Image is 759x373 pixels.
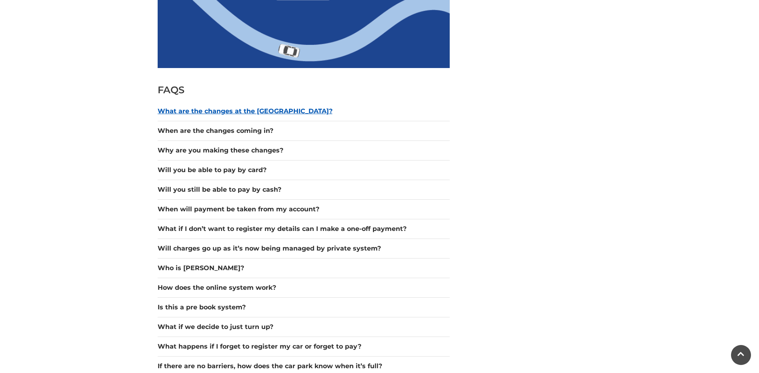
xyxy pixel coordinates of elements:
[158,322,450,332] button: What if we decide to just turn up?
[158,146,450,155] button: Why are you making these changes?
[158,165,450,175] button: Will you be able to pay by card?
[158,342,450,351] button: What happens if I forget to register my car or forget to pay?
[158,185,450,195] button: Will you still be able to pay by cash?
[158,283,450,293] button: How does the online system work?
[158,84,185,96] span: FAQS
[158,244,450,253] button: Will charges go up as it’s now being managed by private system?
[158,263,450,273] button: Who is [PERSON_NAME]?
[158,126,450,136] button: When are the changes coming in?
[158,303,450,312] button: Is this a pre book system?
[158,205,450,214] button: When will payment be taken from my account?
[158,361,450,371] button: If there are no barriers, how does the car park know when it’s full?
[158,224,450,234] button: What if I don’t want to register my details can I make a one-off payment?
[158,106,450,116] button: What are the changes at the [GEOGRAPHIC_DATA]?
